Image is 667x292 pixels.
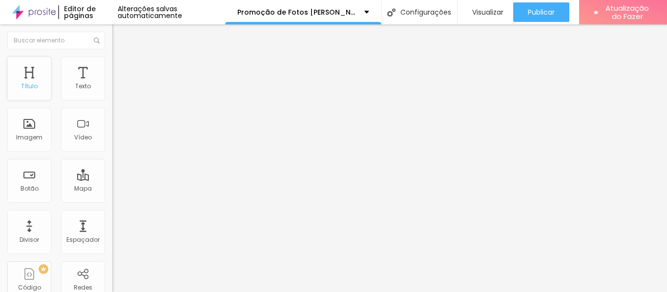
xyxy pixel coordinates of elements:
font: Imagem [16,133,42,141]
font: Título [21,82,38,90]
button: Publicar [513,2,569,22]
font: Configurações [400,7,451,17]
img: Ícone [387,8,396,17]
font: Publicar [528,7,555,17]
font: Botão [21,184,39,193]
img: Ícone [94,38,100,43]
button: Visualizar [458,2,513,22]
font: Divisor [20,235,39,244]
font: Promoção de Fotos [PERSON_NAME] [237,7,368,17]
font: Vídeo [74,133,92,141]
font: Texto [75,82,91,90]
font: Alterações salvas automaticamente [118,4,182,20]
font: Espaçador [66,235,100,244]
font: Atualização do Fazer [605,3,649,21]
font: Mapa [74,184,92,193]
font: Editor de páginas [64,4,96,20]
input: Buscar elemento [7,32,105,49]
font: Visualizar [472,7,503,17]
